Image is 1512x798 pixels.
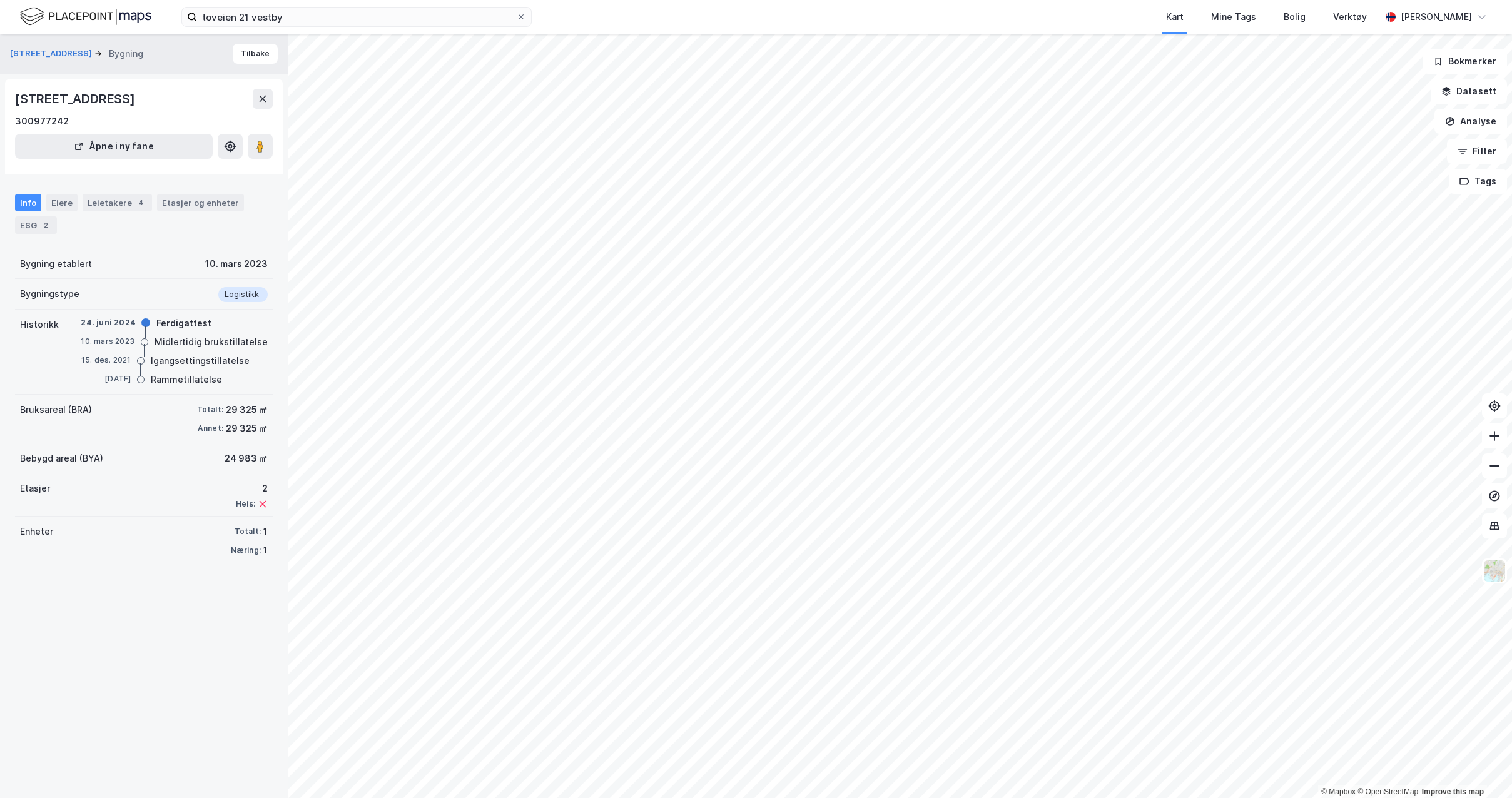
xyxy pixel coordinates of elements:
[20,451,103,466] div: Bebygd areal (BYA)
[39,219,52,231] div: 2
[1166,9,1184,24] div: Kart
[197,405,223,415] div: Totalt:
[1401,9,1472,24] div: [PERSON_NAME]
[231,545,261,555] div: Næring:
[81,336,134,347] div: 10. mars 2023
[236,499,255,509] div: Heis:
[1321,787,1356,796] a: Mapbox
[1483,559,1506,583] img: Z
[20,402,92,417] div: Bruksareal (BRA)
[151,353,250,368] div: Igangsettingstillatelse
[1449,169,1507,194] button: Tags
[235,527,261,537] div: Totalt:
[156,316,211,331] div: Ferdigattest
[15,216,57,234] div: ESG
[20,317,59,332] div: Historikk
[109,46,143,61] div: Bygning
[1449,738,1512,798] iframe: Chat Widget
[1422,787,1484,796] a: Improve this map
[81,317,136,328] div: 24. juni 2024
[10,48,94,60] button: [STREET_ADDRESS]
[226,402,268,417] div: 29 325 ㎡
[263,543,268,558] div: 1
[15,114,69,129] div: 300977242
[20,6,151,28] img: logo.f888ab2527a4732fd821a326f86c7f29.svg
[134,196,147,209] div: 4
[1423,49,1507,74] button: Bokmerker
[15,134,213,159] button: Åpne i ny fane
[15,89,138,109] div: [STREET_ADDRESS]
[198,423,223,433] div: Annet:
[1431,79,1507,104] button: Datasett
[236,481,268,496] div: 2
[1434,109,1507,134] button: Analyse
[151,372,222,387] div: Rammetillatelse
[81,373,131,385] div: [DATE]
[1333,9,1367,24] div: Verktøy
[15,194,41,211] div: Info
[1284,9,1306,24] div: Bolig
[46,194,78,211] div: Eiere
[225,451,268,466] div: 24 983 ㎡
[1211,9,1256,24] div: Mine Tags
[20,481,50,496] div: Etasjer
[233,44,278,64] button: Tilbake
[81,355,131,366] div: 15. des. 2021
[20,286,79,301] div: Bygningstype
[226,421,268,436] div: 29 325 ㎡
[20,524,53,539] div: Enheter
[263,524,268,539] div: 1
[1447,139,1507,164] button: Filter
[83,194,152,211] div: Leietakere
[20,256,92,271] div: Bygning etablert
[205,256,268,271] div: 10. mars 2023
[197,8,516,26] input: Søk på adresse, matrikkel, gårdeiere, leietakere eller personer
[162,197,239,208] div: Etasjer og enheter
[155,335,268,350] div: Midlertidig brukstillatelse
[1357,787,1418,796] a: OpenStreetMap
